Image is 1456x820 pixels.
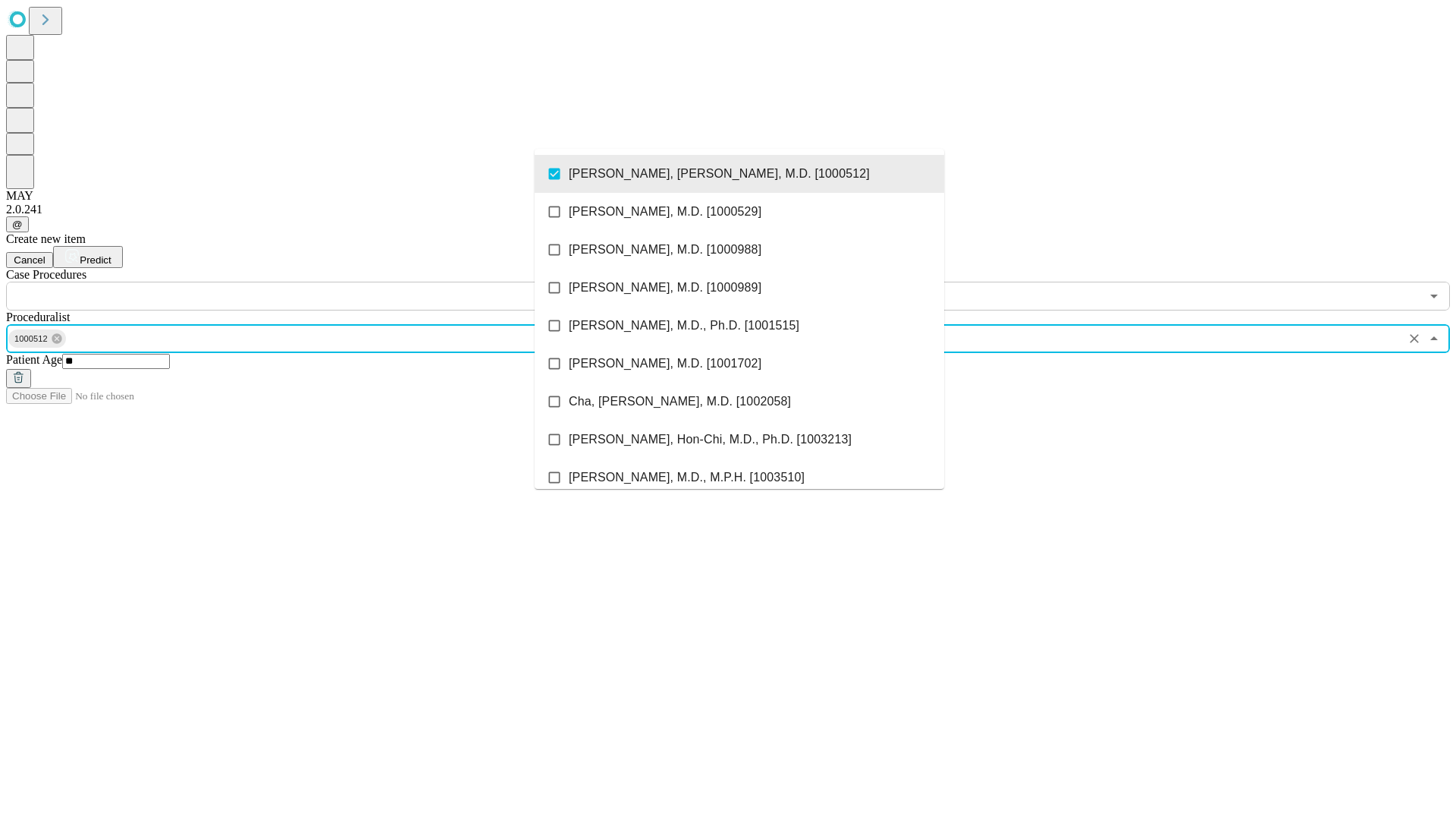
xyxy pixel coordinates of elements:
[12,219,23,230] span: @
[1423,285,1445,307] button: Open
[8,330,54,348] span: 1000512
[569,203,761,221] span: [PERSON_NAME], M.D. [1000529]
[569,279,761,297] span: [PERSON_NAME], M.D. [1000989]
[80,254,111,266] span: Predict
[1423,328,1445,349] button: Close
[1404,328,1425,349] button: Clear
[6,189,1450,203] div: MAY
[14,254,45,266] span: Cancel
[569,430,852,449] span: [PERSON_NAME], Hon-Chi, M.D., Ph.D. [1003213]
[6,353,62,366] span: Patient Age
[569,468,805,487] span: [PERSON_NAME], M.D., M.P.H. [1003510]
[6,311,70,323] span: Proceduralist
[6,216,29,232] button: @
[6,268,86,281] span: Scheduled Procedure
[53,246,123,268] button: Predict
[569,165,870,183] span: [PERSON_NAME], [PERSON_NAME], M.D. [1000512]
[6,252,53,268] button: Cancel
[569,241,761,259] span: [PERSON_NAME], M.D. [1000988]
[6,203,1450,216] div: 2.0.241
[569,317,799,335] span: [PERSON_NAME], M.D., Ph.D. [1001515]
[6,232,86,245] span: Create new item
[8,330,66,348] div: 1000512
[569,393,791,411] span: Cha, [PERSON_NAME], M.D. [1002058]
[569,355,761,373] span: [PERSON_NAME], M.D. [1001702]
